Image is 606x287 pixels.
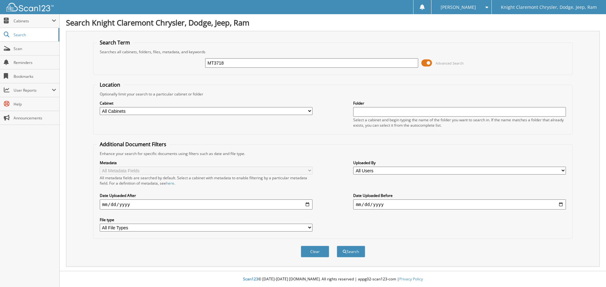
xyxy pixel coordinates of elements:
[337,246,365,257] button: Search
[100,199,312,210] input: start
[14,115,56,121] span: Announcements
[14,60,56,65] span: Reminders
[100,175,312,186] div: All metadata fields are searched by default. Select a cabinet with metadata to enable filtering b...
[574,257,606,287] iframe: Chat Widget
[97,49,569,55] div: Searches all cabinets, folders, files, metadata, and keywords
[60,272,606,287] div: © [DATE]-[DATE] [DOMAIN_NAME]. All rights reserved | appg02-scan123-com |
[97,141,169,148] legend: Additional Document Filters
[166,181,174,186] a: here
[100,217,312,222] label: File type
[353,100,566,106] label: Folder
[441,5,476,9] span: [PERSON_NAME]
[100,193,312,198] label: Date Uploaded After
[14,74,56,79] span: Bookmarks
[301,246,329,257] button: Clear
[100,100,312,106] label: Cabinet
[14,88,52,93] span: User Reports
[6,3,54,11] img: scan123-logo-white.svg
[97,151,569,156] div: Enhance your search for specific documents using filters such as date and file type.
[353,117,566,128] div: Select a cabinet and begin typing the name of the folder you want to search in. If the name match...
[97,91,569,97] div: Optionally limit your search to a particular cabinet or folder
[97,81,123,88] legend: Location
[399,276,423,282] a: Privacy Policy
[14,46,56,51] span: Scan
[14,101,56,107] span: Help
[243,276,258,282] span: Scan123
[353,160,566,165] label: Uploaded By
[14,32,55,37] span: Search
[436,61,464,66] span: Advanced Search
[14,18,52,24] span: Cabinets
[66,17,600,28] h1: Search Knight Claremont Chrysler, Dodge, Jeep, Ram
[501,5,597,9] span: Knight Claremont Chrysler, Dodge, Jeep, Ram
[353,199,566,210] input: end
[100,160,312,165] label: Metadata
[353,193,566,198] label: Date Uploaded Before
[97,39,133,46] legend: Search Term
